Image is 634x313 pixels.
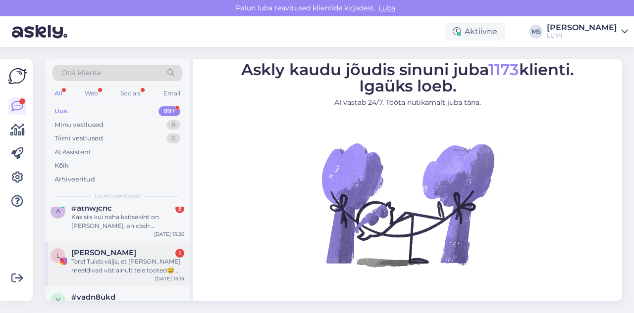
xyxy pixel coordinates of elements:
div: 6 [166,134,180,143]
img: Askly Logo [8,67,27,86]
span: a [56,207,60,215]
div: Aktiivne [445,23,505,41]
div: Tere! Tuleb välja, et [PERSON_NAME] meeldivad vist ainult teie tooted😅 [PERSON_NAME] pikalt otsin... [71,257,184,275]
div: [DATE] 13:26 [154,230,184,238]
div: 5 [175,204,184,213]
div: 8 [166,120,180,130]
div: LUMI [547,32,617,40]
span: v [56,296,60,304]
span: #vadn8ukd [71,293,115,302]
span: Lisandra [71,248,136,257]
div: 99+ [158,106,180,116]
div: [PERSON_NAME] [547,24,617,32]
div: Web [83,87,100,100]
div: Minu vestlused [54,120,104,130]
p: AI vastab 24/7. Tööta nutikamalt juba täna. [241,97,574,107]
div: Arhiveeritud [54,175,95,184]
span: 1173 [488,59,519,79]
span: L [56,252,60,259]
span: Uued vestlused [95,192,141,201]
span: Luba [375,3,398,12]
div: AI Assistent [54,147,91,157]
a: [PERSON_NAME]LUMI [547,24,628,40]
div: Tiimi vestlused [54,134,103,143]
div: MS [529,25,543,39]
span: #atnwjchc [71,204,112,213]
span: Otsi kliente [61,68,101,78]
div: Uus [54,106,67,116]
div: 1 [175,249,184,258]
span: Askly kaudu jõudis sinuni juba klienti. Igaüks loeb. [241,59,574,95]
img: No Chat active [318,115,497,293]
div: Kas siis kui naha kaitsekiht on [PERSON_NAME], on cbd+ tõenäoliselt valus [PERSON_NAME] määrimisel? [71,213,184,230]
div: All [53,87,64,100]
div: Kõik [54,161,69,171]
div: Socials [118,87,143,100]
div: Email [161,87,182,100]
div: [DATE] 13:13 [155,275,184,282]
